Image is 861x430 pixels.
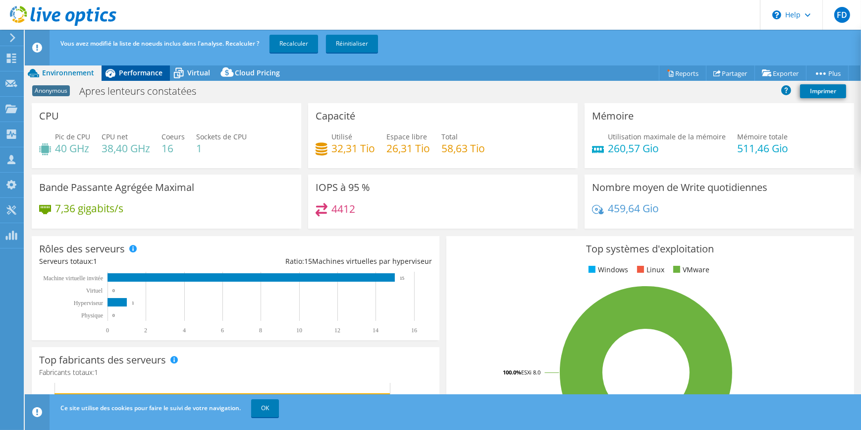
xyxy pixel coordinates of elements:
span: Cloud Pricing [235,68,280,77]
li: Linux [635,264,664,275]
h4: 40 GHz [55,143,90,154]
h4: Fabricants totaux: [39,367,432,378]
span: Anonymous [32,85,70,96]
h3: Bande Passante Agrégée Maximal [39,182,194,193]
h1: Apres lenteurs constatées [75,86,212,97]
a: Recalculer [269,35,318,53]
h4: 38,40 GHz [102,143,150,154]
span: 1 [93,256,97,266]
text: 6 [221,327,224,334]
a: Partager [706,65,755,81]
text: 15 [400,276,405,281]
h3: IOPS à 95 % [316,182,370,193]
span: Espace libre [386,132,427,141]
h4: 459,64 Gio [608,203,659,214]
text: Physique [81,312,103,319]
h3: Top systèmes d'exploitation [454,244,847,254]
span: Ce site utilise des cookies pour faire le suivi de votre navigation. [60,404,241,412]
text: 12 [334,327,340,334]
text: 0 [112,288,115,293]
span: CPU net [102,132,128,141]
h4: 58,63 Tio [441,143,485,154]
a: Exporter [754,65,807,81]
text: Hyperviseur [74,300,103,307]
div: Serveurs totaux: [39,256,235,267]
h3: Rôles des serveurs [39,244,125,254]
span: 1 [94,368,98,377]
span: Virtual [187,68,210,77]
h4: 260,57 Gio [608,143,726,154]
text: 4 [183,327,186,334]
text: 8 [259,327,262,334]
tspan: 100.0% [503,369,521,376]
span: Coeurs [161,132,185,141]
h3: Nombre moyen de Write quotidiennes [592,182,767,193]
text: 0 [112,313,115,318]
tspan: Machine virtuelle invitée [43,275,103,282]
svg: \n [772,10,781,19]
span: Pic de CPU [55,132,90,141]
text: 10 [296,327,302,334]
span: Total [441,132,458,141]
text: 1 [132,301,134,306]
h3: Top fabricants des serveurs [39,355,166,366]
span: 15 [304,256,312,266]
h4: 1 [196,143,247,154]
span: Vous avez modifié la liste de noeuds inclus dans l'analyse. Recalculer ? [60,39,259,48]
a: Reports [659,65,706,81]
h4: 16 [161,143,185,154]
span: Sockets de CPU [196,132,247,141]
span: Utilisation maximale de la mémoire [608,132,726,141]
text: 16 [411,327,417,334]
h4: 26,31 Tio [386,143,430,154]
span: Mémoire totale [737,132,788,141]
text: 14 [373,327,378,334]
h3: Mémoire [592,111,634,122]
a: OK [251,399,279,417]
h3: Capacité [316,111,355,122]
a: Imprimer [800,84,846,98]
h3: CPU [39,111,59,122]
a: Réinitialiser [326,35,378,53]
span: Utilisé [331,132,352,141]
text: 0 [106,327,109,334]
span: Environnement [42,68,94,77]
a: Plus [806,65,849,81]
span: Performance [119,68,162,77]
h4: 4412 [331,203,355,214]
h4: 7,36 gigabits/s [55,203,123,214]
li: VMware [671,264,709,275]
h4: 32,31 Tio [331,143,375,154]
div: Ratio: Machines virtuelles par hyperviseur [235,256,431,267]
text: Virtuel [86,287,103,294]
h4: 511,46 Gio [737,143,788,154]
li: Windows [586,264,628,275]
text: 2 [144,327,147,334]
tspan: ESXi 8.0 [521,369,540,376]
span: FD [834,7,850,23]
